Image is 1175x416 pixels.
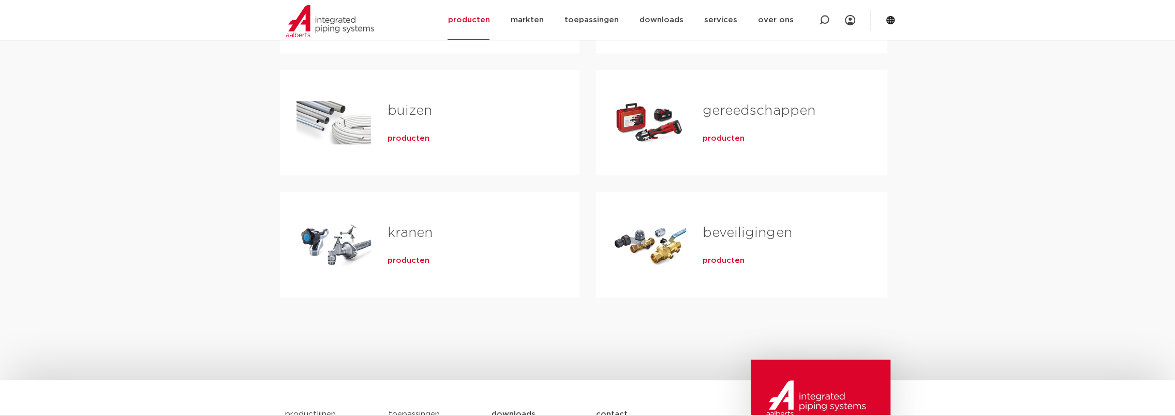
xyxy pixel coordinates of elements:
[703,133,745,144] a: producten
[703,226,792,240] a: beveiligingen
[388,104,432,117] a: buizen
[703,256,745,266] a: producten
[388,133,429,144] a: producten
[388,256,429,266] a: producten
[388,226,433,240] a: kranen
[703,104,815,117] a: gereedschappen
